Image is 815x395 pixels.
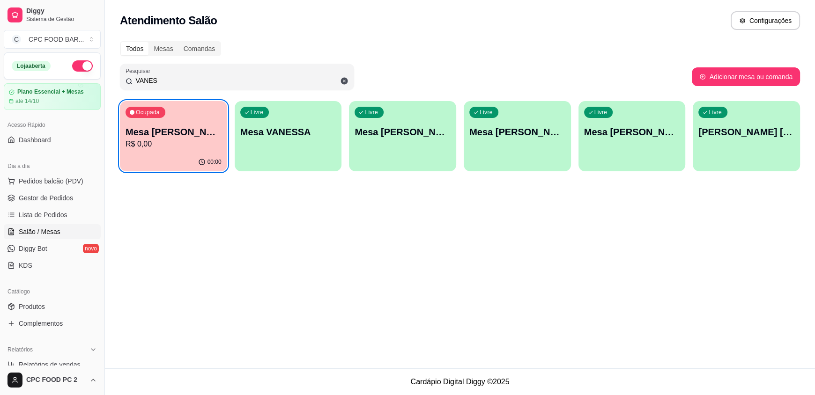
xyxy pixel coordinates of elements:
div: Acesso Rápido [4,117,101,132]
a: Dashboard [4,132,101,147]
span: KDS [19,261,32,270]
p: Livre [365,109,378,116]
footer: Cardápio Digital Diggy © 2025 [105,368,815,395]
article: Plano Essencial + Mesas [17,88,84,95]
button: LivreMesa [PERSON_NAME] 4256 [578,101,686,171]
span: Dashboard [19,135,51,145]
div: Comandas [178,42,221,55]
p: Mesa [PERSON_NAME] ARBITRAGEM [355,125,451,139]
span: Lista de Pedidos [19,210,67,219]
span: Produtos [19,302,45,311]
div: Todos [121,42,148,55]
button: LivreMesa VANESSA [235,101,342,171]
article: até 14/10 [15,97,39,105]
div: Dia a dia [4,159,101,174]
p: Mesa [PERSON_NAME] [126,125,222,139]
button: LivreMesa [PERSON_NAME] [464,101,571,171]
span: CPC FOOD PC 2 [26,376,86,384]
span: Relatórios [7,346,33,353]
button: OcupadaMesa [PERSON_NAME]R$ 0,0000:00 [120,101,227,171]
span: Relatórios de vendas [19,360,81,369]
div: Loja aberta [12,61,51,71]
p: [PERSON_NAME] [PERSON_NAME] 11999375897 [698,125,794,139]
h2: Atendimento Salão [120,13,217,28]
span: Complementos [19,319,63,328]
label: Pesquisar [126,67,154,75]
span: Diggy [26,7,97,15]
p: Mesa VANESSA [240,125,336,139]
button: Pedidos balcão (PDV) [4,174,101,189]
input: Pesquisar [133,76,348,85]
span: Pedidos balcão (PDV) [19,176,83,186]
p: Livre [709,109,722,116]
a: KDS [4,258,101,273]
p: 00:00 [207,158,222,166]
p: Livre [594,109,608,116]
p: Livre [251,109,264,116]
p: Mesa [PERSON_NAME] 4256 [584,125,680,139]
div: CPC FOOD BAR ... [29,35,84,44]
a: Salão / Mesas [4,224,101,239]
p: Mesa [PERSON_NAME] [469,125,565,139]
div: Catálogo [4,284,101,299]
a: Diggy Botnovo [4,241,101,256]
button: Select a team [4,30,101,49]
a: Plano Essencial + Mesasaté 14/10 [4,83,101,110]
button: LivreMesa [PERSON_NAME] ARBITRAGEM [349,101,456,171]
a: Produtos [4,299,101,314]
button: CPC FOOD PC 2 [4,369,101,391]
div: Mesas [148,42,178,55]
button: Alterar Status [72,60,93,72]
a: Gestor de Pedidos [4,190,101,205]
a: Lista de Pedidos [4,207,101,222]
button: Adicionar mesa ou comanda [692,67,800,86]
a: Complementos [4,316,101,331]
a: DiggySistema de Gestão [4,4,101,26]
button: Configurações [731,11,800,30]
span: Salão / Mesas [19,227,60,236]
span: Gestor de Pedidos [19,193,73,203]
p: Livre [480,109,493,116]
span: C [12,35,21,44]
p: Ocupada [136,109,160,116]
a: Relatórios de vendas [4,357,101,372]
p: R$ 0,00 [126,139,222,150]
span: Sistema de Gestão [26,15,97,23]
span: Diggy Bot [19,244,47,253]
button: Livre[PERSON_NAME] [PERSON_NAME] 11999375897 [693,101,800,171]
